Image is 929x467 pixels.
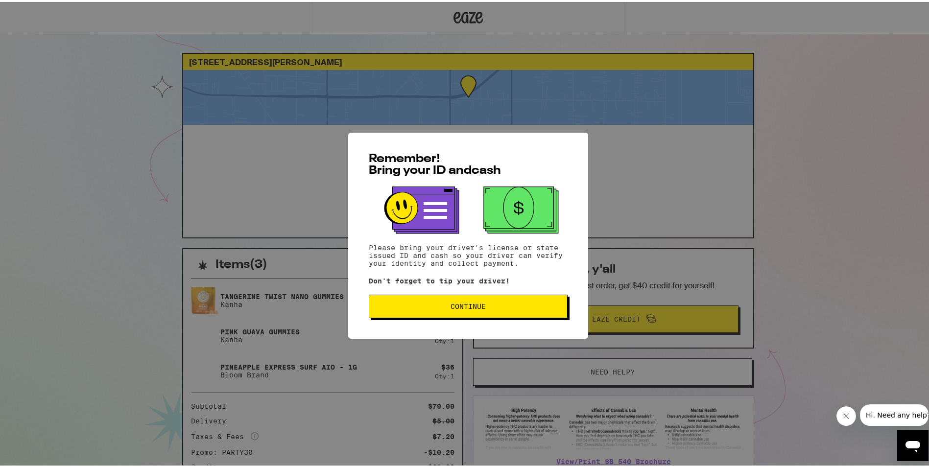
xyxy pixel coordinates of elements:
iframe: Button to launch messaging window [897,428,929,459]
span: Continue [451,301,486,308]
iframe: Close message [836,404,856,424]
iframe: Message from company [860,402,929,424]
p: Don't forget to tip your driver! [369,275,568,283]
p: Please bring your driver's license or state issued ID and cash so your driver can verify your ide... [369,242,568,265]
span: Hi. Need any help? [6,7,71,15]
button: Continue [369,293,568,316]
span: Remember! Bring your ID and cash [369,151,501,175]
